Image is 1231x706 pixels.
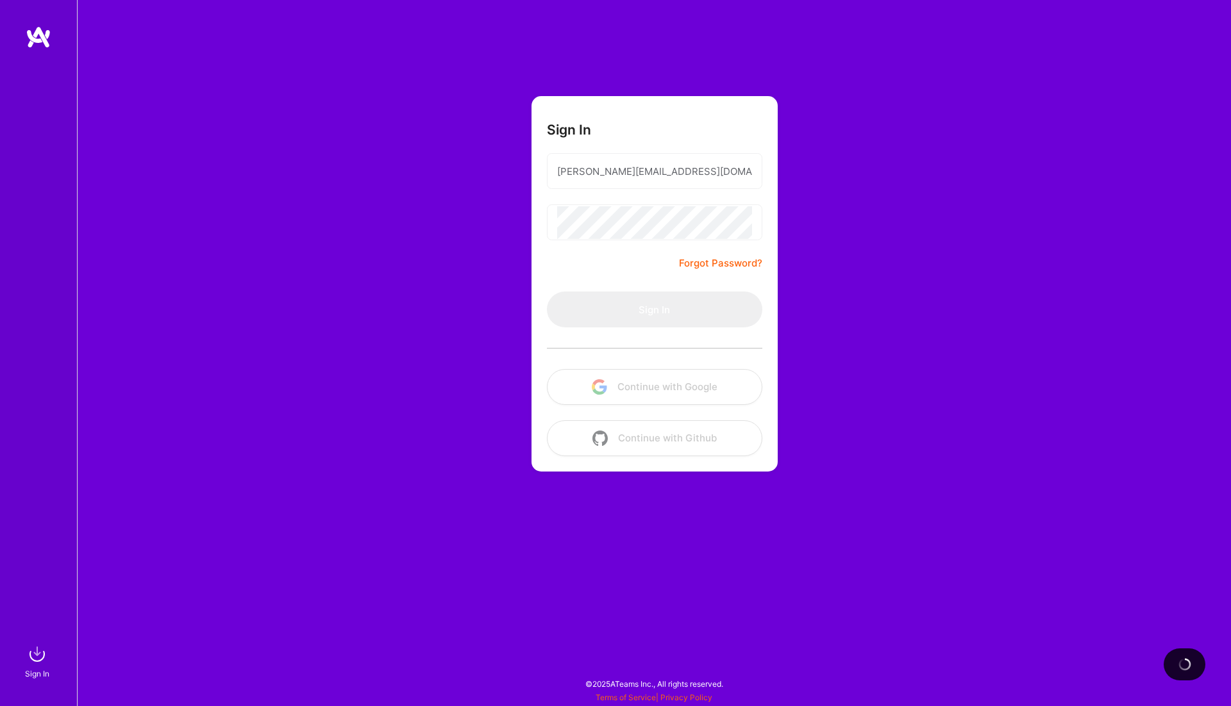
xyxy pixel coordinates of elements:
img: loading [1177,657,1193,672]
a: Privacy Policy [660,693,712,702]
button: Continue with Github [547,420,762,456]
img: logo [26,26,51,49]
img: icon [592,431,608,446]
h3: Sign In [547,122,591,138]
span: | [596,693,712,702]
div: Sign In [25,667,49,680]
a: Terms of Service [596,693,656,702]
img: sign in [24,641,50,667]
img: icon [592,379,607,395]
button: Continue with Google [547,369,762,405]
input: Email... [557,155,752,188]
div: © 2025 ATeams Inc., All rights reserved. [77,668,1231,700]
a: Forgot Password? [679,256,762,271]
button: Sign In [547,291,762,327]
a: sign inSign In [27,641,50,680]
